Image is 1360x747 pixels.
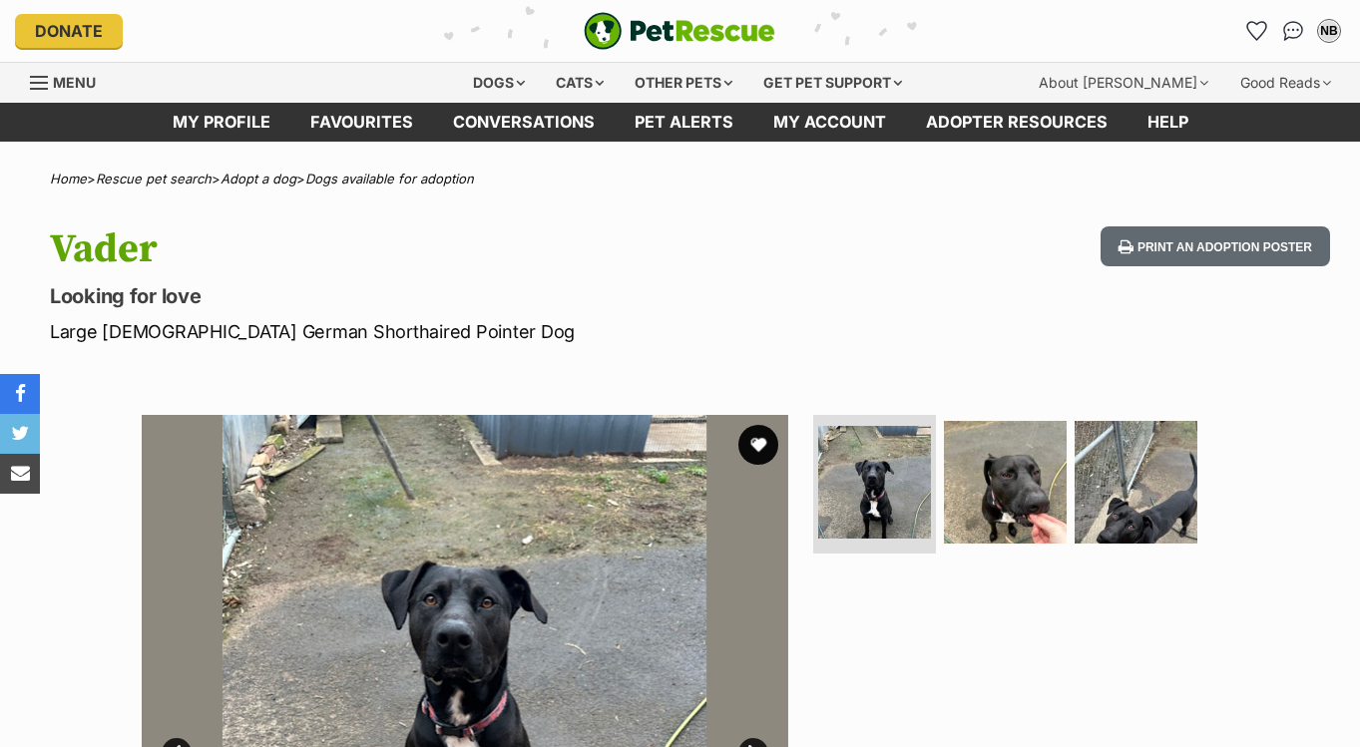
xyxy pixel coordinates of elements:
[906,103,1128,142] a: Adopter resources
[1241,15,1273,47] a: Favourites
[1283,21,1304,41] img: chat-41dd97257d64d25036548639549fe6c8038ab92f7586957e7f3b1b290dea8141.svg
[50,282,830,310] p: Looking for love
[749,63,916,103] div: Get pet support
[753,103,906,142] a: My account
[1025,63,1222,103] div: About [PERSON_NAME]
[50,171,87,187] a: Home
[738,425,778,465] button: favourite
[1226,63,1345,103] div: Good Reads
[584,12,775,50] img: logo-e224e6f780fb5917bec1dbf3a21bbac754714ae5b6737aabdf751b685950b380.svg
[1319,21,1339,41] div: NB
[50,226,830,272] h1: Vader
[50,318,830,345] p: Large [DEMOGRAPHIC_DATA] German Shorthaired Pointer Dog
[542,63,618,103] div: Cats
[1313,15,1345,47] button: My account
[621,63,746,103] div: Other pets
[818,426,931,539] img: Photo of Vader
[30,63,110,99] a: Menu
[615,103,753,142] a: Pet alerts
[1128,103,1208,142] a: Help
[944,421,1067,544] img: Photo of Vader
[53,74,96,91] span: Menu
[153,103,290,142] a: My profile
[305,171,474,187] a: Dogs available for adoption
[96,171,212,187] a: Rescue pet search
[584,12,775,50] a: PetRescue
[15,14,123,48] a: Donate
[290,103,433,142] a: Favourites
[1101,226,1330,267] button: Print an adoption poster
[459,63,539,103] div: Dogs
[1277,15,1309,47] a: Conversations
[433,103,615,142] a: conversations
[1241,15,1345,47] ul: Account quick links
[1075,421,1197,544] img: Photo of Vader
[221,171,296,187] a: Adopt a dog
